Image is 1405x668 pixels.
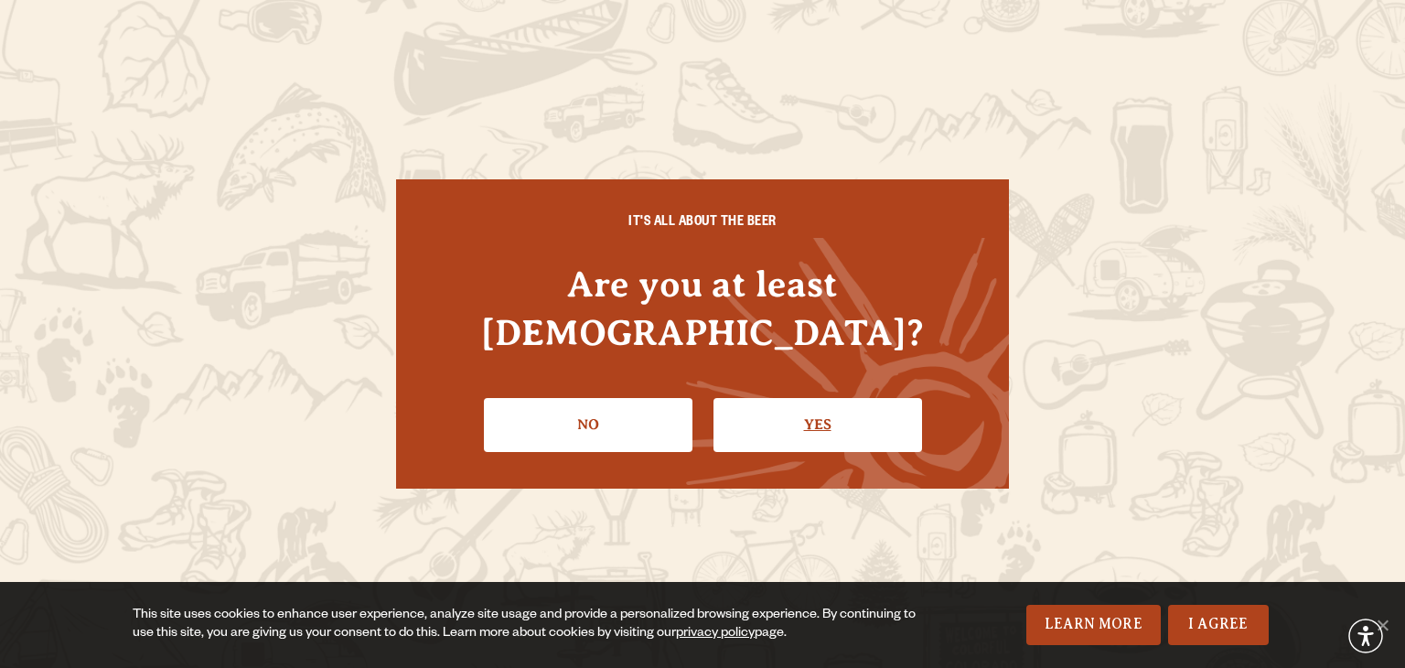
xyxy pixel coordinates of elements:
[484,398,692,451] a: No
[676,627,755,641] a: privacy policy
[713,398,922,451] a: Confirm I'm 21 or older
[1168,605,1269,645] a: I Agree
[133,607,921,643] div: This site uses cookies to enhance user experience, analyze site usage and provide a personalized ...
[433,216,972,232] h6: IT'S ALL ABOUT THE BEER
[1026,605,1161,645] a: Learn More
[433,260,972,357] h4: Are you at least [DEMOGRAPHIC_DATA]?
